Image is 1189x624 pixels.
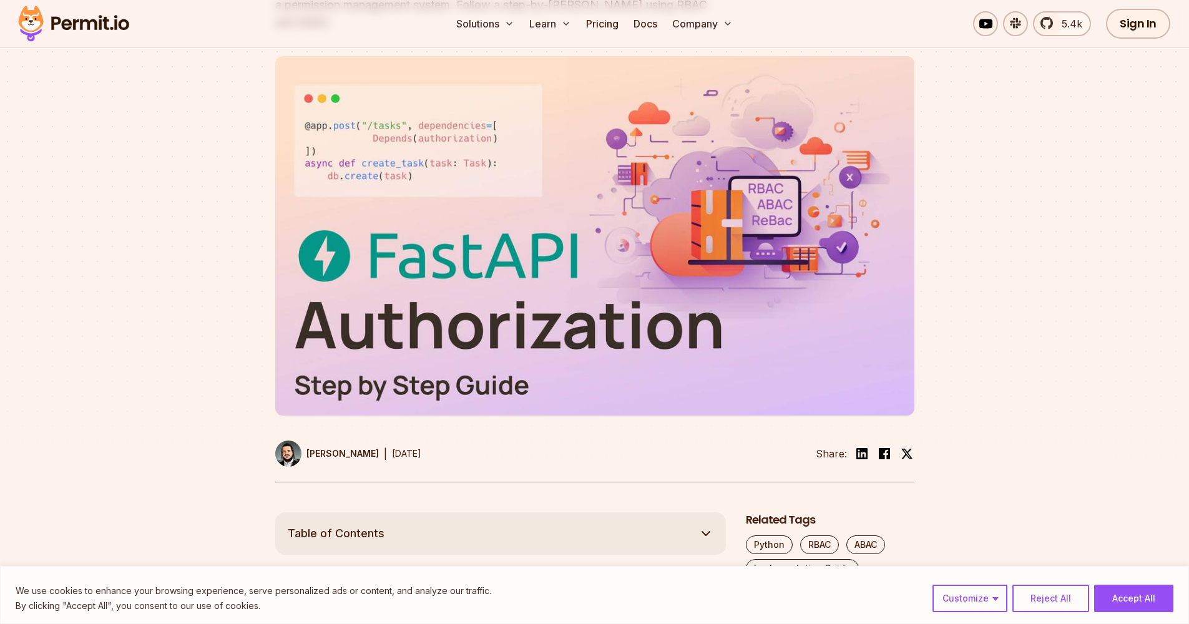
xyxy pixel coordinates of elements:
img: twitter [901,447,913,460]
img: linkedin [854,446,869,461]
p: [PERSON_NAME] [306,447,379,460]
a: 5.4k [1033,11,1091,36]
img: facebook [877,446,892,461]
a: Implementation Guide [746,559,859,578]
time: [DATE] [392,448,421,459]
img: Permit logo [12,2,135,45]
button: Customize [932,585,1007,612]
button: Reject All [1012,585,1089,612]
a: [PERSON_NAME] [275,441,379,467]
p: We use cookies to enhance your browsing experience, serve personalized ads or content, and analyz... [16,583,491,598]
span: Table of Contents [288,525,384,542]
span: 5.4k [1054,16,1082,31]
a: Python [746,535,793,554]
div: | [384,446,387,461]
h2: Related Tags [746,512,914,528]
img: How to Implement Authorization into a FastAPI Application [275,56,914,416]
button: Company [667,11,738,36]
button: Accept All [1094,585,1173,612]
a: Pricing [581,11,624,36]
p: By clicking "Accept All", you consent to our use of cookies. [16,598,491,613]
a: Sign In [1106,9,1170,39]
img: Gabriel L. Manor [275,441,301,467]
a: ABAC [846,535,885,554]
button: Table of Contents [275,512,726,555]
a: RBAC [800,535,839,554]
button: Learn [524,11,576,36]
li: Share: [816,446,847,461]
button: Solutions [451,11,519,36]
a: Docs [629,11,662,36]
